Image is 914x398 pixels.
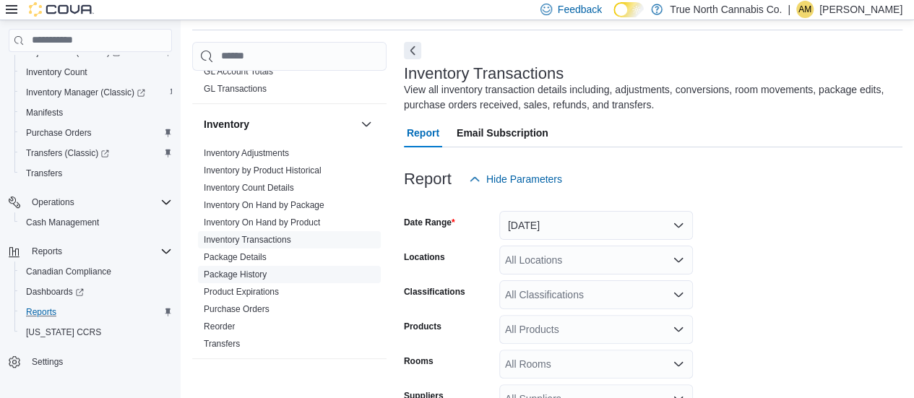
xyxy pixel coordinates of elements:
[20,64,93,81] a: Inventory Count
[204,117,355,131] button: Inventory
[404,170,452,188] h3: Report
[20,124,172,142] span: Purchase Orders
[29,2,94,17] img: Cova
[204,147,289,159] span: Inventory Adjustments
[204,303,270,315] span: Purchase Orders
[558,2,602,17] span: Feedback
[499,211,693,240] button: [DATE]
[20,84,151,101] a: Inventory Manager (Classic)
[20,144,115,162] a: Transfers (Classic)
[204,165,322,176] span: Inventory by Product Historical
[673,358,684,370] button: Open list of options
[204,287,279,297] a: Product Expirations
[486,172,562,186] span: Hide Parameters
[204,251,267,263] span: Package Details
[204,66,273,77] a: GL Account Totals
[26,194,172,211] span: Operations
[404,286,465,298] label: Classifications
[204,321,235,332] span: Reorder
[26,127,92,139] span: Purchase Orders
[3,241,178,261] button: Reports
[26,147,109,159] span: Transfers (Classic)
[32,196,74,208] span: Operations
[20,165,68,182] a: Transfers
[819,1,902,18] p: [PERSON_NAME]
[14,62,178,82] button: Inventory Count
[192,63,387,103] div: Finance
[798,1,811,18] span: AM
[204,117,249,131] h3: Inventory
[358,116,375,133] button: Inventory
[14,212,178,233] button: Cash Management
[20,104,69,121] a: Manifests
[20,283,172,300] span: Dashboards
[20,263,117,280] a: Canadian Compliance
[204,304,270,314] a: Purchase Orders
[407,118,439,147] span: Report
[204,183,294,193] a: Inventory Count Details
[204,217,320,228] a: Inventory On Hand by Product
[613,2,644,17] input: Dark Mode
[14,123,178,143] button: Purchase Orders
[32,246,62,257] span: Reports
[20,324,172,341] span: Washington CCRS
[404,355,434,367] label: Rooms
[20,283,90,300] a: Dashboards
[204,148,289,158] a: Inventory Adjustments
[20,124,98,142] a: Purchase Orders
[20,165,172,182] span: Transfers
[26,194,80,211] button: Operations
[796,1,814,18] div: Aaron McConnell
[20,303,62,321] a: Reports
[463,165,568,194] button: Hide Parameters
[26,168,62,179] span: Transfers
[204,269,267,280] a: Package History
[204,217,320,228] span: Inventory On Hand by Product
[670,1,782,18] p: True North Cannabis Co.
[204,339,240,349] a: Transfers
[204,199,324,211] span: Inventory On Hand by Package
[404,251,445,263] label: Locations
[14,282,178,302] a: Dashboards
[204,83,267,95] span: GL Transactions
[14,82,178,103] a: Inventory Manager (Classic)
[204,165,322,176] a: Inventory by Product Historical
[32,356,63,368] span: Settings
[14,103,178,123] button: Manifests
[14,302,178,322] button: Reports
[788,1,790,18] p: |
[14,261,178,282] button: Canadian Compliance
[404,82,895,113] div: View all inventory transaction details including, adjustments, conversions, room movements, packa...
[457,118,548,147] span: Email Subscription
[20,104,172,121] span: Manifests
[26,353,69,371] a: Settings
[204,286,279,298] span: Product Expirations
[26,352,172,371] span: Settings
[20,263,172,280] span: Canadian Compliance
[26,286,84,298] span: Dashboards
[204,234,291,246] span: Inventory Transactions
[20,324,107,341] a: [US_STATE] CCRS
[3,192,178,212] button: Operations
[20,84,172,101] span: Inventory Manager (Classic)
[3,351,178,372] button: Settings
[26,266,111,277] span: Canadian Compliance
[204,66,273,77] span: GL Account Totals
[204,269,267,280] span: Package History
[204,235,291,245] a: Inventory Transactions
[404,42,421,59] button: Next
[26,217,99,228] span: Cash Management
[14,163,178,183] button: Transfers
[26,107,63,118] span: Manifests
[404,321,441,332] label: Products
[20,64,172,81] span: Inventory Count
[26,66,87,78] span: Inventory Count
[204,182,294,194] span: Inventory Count Details
[204,200,324,210] a: Inventory On Hand by Package
[673,254,684,266] button: Open list of options
[14,322,178,342] button: [US_STATE] CCRS
[204,252,267,262] a: Package Details
[404,217,455,228] label: Date Range
[20,214,105,231] a: Cash Management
